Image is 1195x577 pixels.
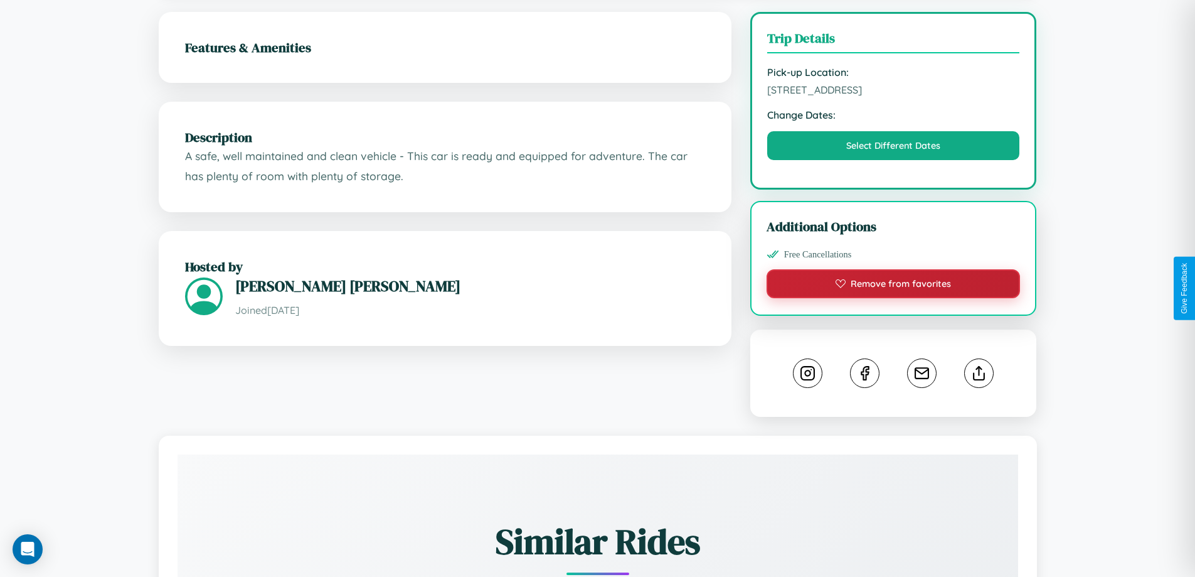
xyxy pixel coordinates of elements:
span: Free Cancellations [784,249,852,260]
h3: Trip Details [767,29,1020,53]
p: Joined [DATE] [235,301,705,320]
button: Select Different Dates [767,131,1020,160]
div: Open Intercom Messenger [13,534,43,564]
h3: Additional Options [767,217,1021,235]
h2: Hosted by [185,257,705,276]
span: [STREET_ADDRESS] [767,84,1020,96]
button: Remove from favorites [767,269,1021,298]
div: Give Feedback [1180,263,1189,314]
h2: Similar Rides [221,517,974,566]
strong: Pick-up Location: [767,66,1020,78]
h2: Description [185,128,705,146]
h2: Features & Amenities [185,38,705,57]
strong: Change Dates: [767,109,1020,121]
h3: [PERSON_NAME] [PERSON_NAME] [235,276,705,296]
p: A safe, well maintained and clean vehicle - This car is ready and equipped for adventure. The car... [185,146,705,186]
